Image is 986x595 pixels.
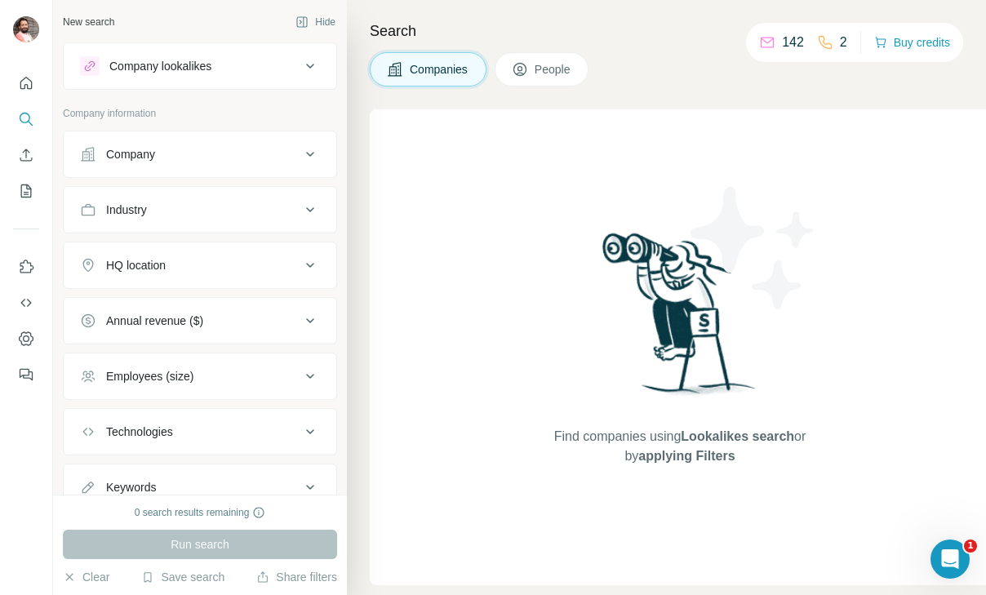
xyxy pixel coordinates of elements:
button: Share filters [256,569,337,585]
div: Technologies [106,424,173,440]
button: Company lookalikes [64,47,336,86]
span: Find companies using or by [549,427,811,466]
iframe: Intercom live chat [930,539,970,579]
p: 142 [782,33,804,52]
button: Use Surfe on LinkedIn [13,252,39,282]
div: Company [106,146,155,162]
p: 2 [840,33,847,52]
button: Clear [63,569,109,585]
img: Surfe Illustration - Woman searching with binoculars [595,229,765,411]
button: Keywords [64,468,336,507]
div: Company lookalikes [109,58,211,74]
button: My lists [13,176,39,206]
div: HQ location [106,257,166,273]
span: Lookalikes search [681,429,794,443]
button: Search [13,104,39,134]
button: Technologies [64,412,336,451]
div: 0 search results remaining [135,505,266,520]
h4: Search [370,20,966,42]
button: Dashboard [13,324,39,353]
span: Companies [410,61,469,78]
span: applying Filters [638,449,735,463]
img: Surfe Illustration - Stars [680,175,827,322]
button: HQ location [64,246,336,285]
div: Employees (size) [106,368,193,384]
button: Company [64,135,336,174]
button: Annual revenue ($) [64,301,336,340]
button: Buy credits [874,31,950,54]
p: Company information [63,106,337,121]
button: Industry [64,190,336,229]
button: Employees (size) [64,357,336,396]
img: Avatar [13,16,39,42]
div: Keywords [106,479,156,495]
button: Hide [284,10,347,34]
div: Annual revenue ($) [106,313,203,329]
button: Enrich CSV [13,140,39,170]
button: Feedback [13,360,39,389]
span: People [535,61,572,78]
button: Quick start [13,69,39,98]
div: New search [63,15,114,29]
button: Use Surfe API [13,288,39,317]
span: 1 [964,539,977,553]
div: Industry [106,202,147,218]
button: Save search [141,569,224,585]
